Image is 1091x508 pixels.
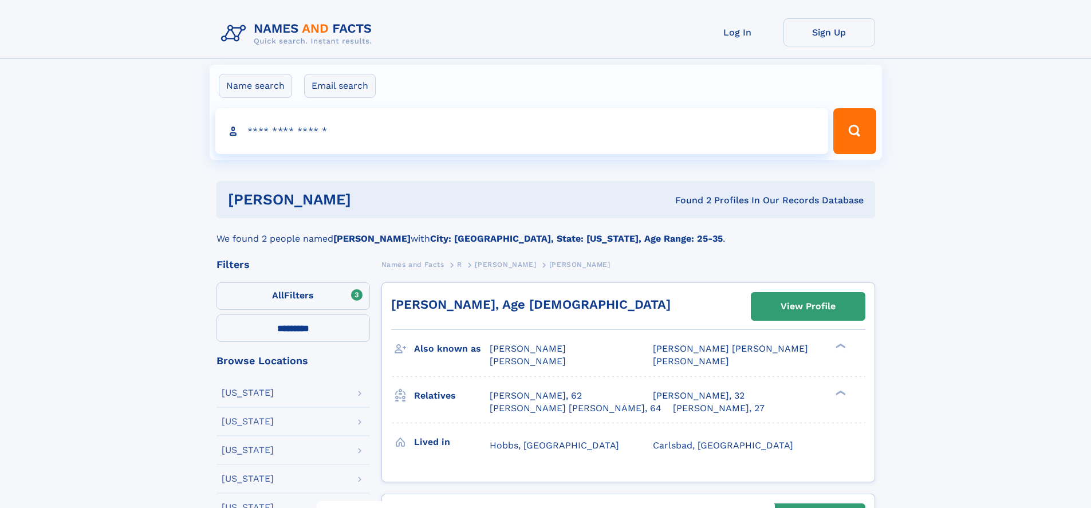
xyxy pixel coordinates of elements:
span: [PERSON_NAME] [490,343,566,354]
a: [PERSON_NAME] [PERSON_NAME], 64 [490,402,661,415]
div: Found 2 Profiles In Our Records Database [513,194,864,207]
span: [PERSON_NAME] [653,356,729,367]
div: View Profile [781,293,836,320]
div: Browse Locations [216,356,370,366]
a: [PERSON_NAME], 27 [673,402,765,415]
b: City: [GEOGRAPHIC_DATA], State: [US_STATE], Age Range: 25-35 [430,233,723,244]
a: R [457,257,462,271]
div: [US_STATE] [222,474,274,483]
a: [PERSON_NAME] [475,257,536,271]
div: ❯ [833,389,846,396]
img: Logo Names and Facts [216,18,381,49]
a: [PERSON_NAME], 32 [653,389,745,402]
label: Filters [216,282,370,310]
a: [PERSON_NAME], 62 [490,389,582,402]
h3: Relatives [414,386,490,405]
div: [US_STATE] [222,388,274,397]
div: Filters [216,259,370,270]
div: [US_STATE] [222,446,274,455]
label: Name search [219,74,292,98]
h3: Lived in [414,432,490,452]
span: All [272,290,284,301]
span: Hobbs, [GEOGRAPHIC_DATA] [490,440,619,451]
a: Sign Up [783,18,875,46]
a: [PERSON_NAME], Age [DEMOGRAPHIC_DATA] [391,297,671,312]
span: [PERSON_NAME] [490,356,566,367]
a: Log In [692,18,783,46]
div: [US_STATE] [222,417,274,426]
span: [PERSON_NAME] [PERSON_NAME] [653,343,808,354]
span: [PERSON_NAME] [475,261,536,269]
b: [PERSON_NAME] [333,233,411,244]
input: search input [215,108,829,154]
span: [PERSON_NAME] [549,261,611,269]
div: ❯ [833,342,846,350]
div: We found 2 people named with . [216,218,875,246]
h1: [PERSON_NAME] [228,192,513,207]
a: Names and Facts [381,257,444,271]
button: Search Button [833,108,876,154]
label: Email search [304,74,376,98]
span: R [457,261,462,269]
h3: Also known as [414,339,490,359]
a: View Profile [751,293,865,320]
span: Carlsbad, [GEOGRAPHIC_DATA] [653,440,793,451]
